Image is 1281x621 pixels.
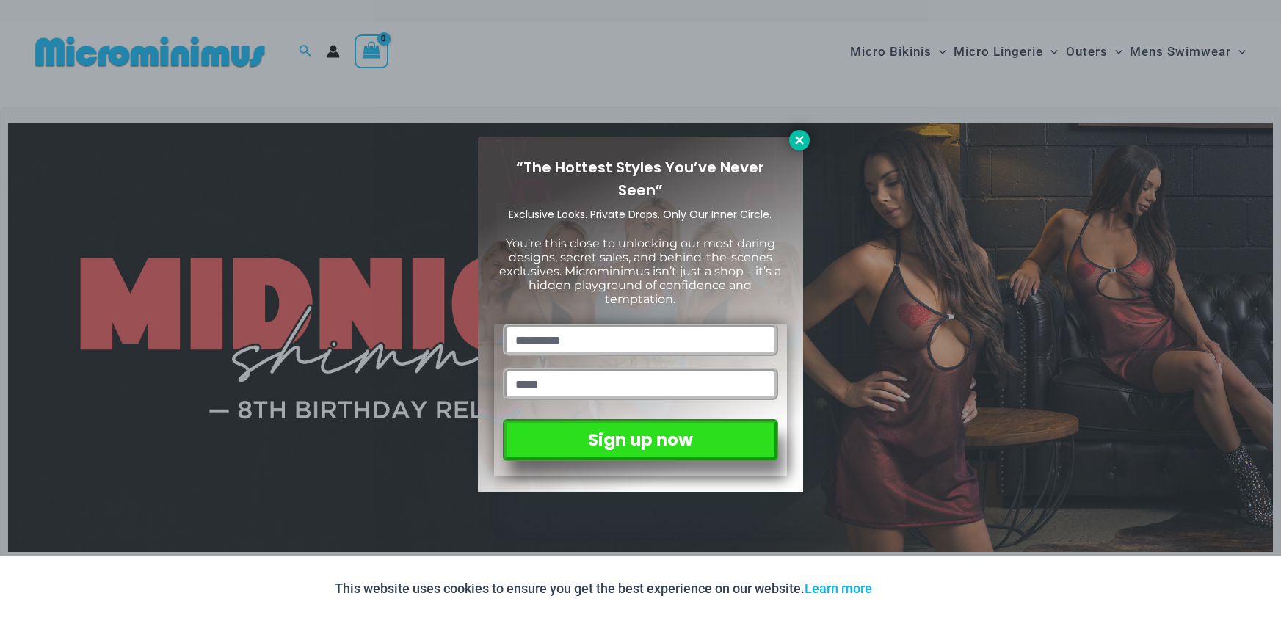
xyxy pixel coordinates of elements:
p: This website uses cookies to ensure you get the best experience on our website. [335,578,873,600]
span: You’re this close to unlocking our most daring designs, secret sales, and behind-the-scenes exclu... [500,236,782,307]
a: Learn more [805,581,873,596]
span: Exclusive Looks. Private Drops. Only Our Inner Circle. [509,207,772,222]
span: “The Hottest Styles You’ve Never Seen” [517,157,765,200]
button: Sign up now [503,419,778,461]
button: Accept [884,571,946,606]
button: Close [789,130,810,150]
